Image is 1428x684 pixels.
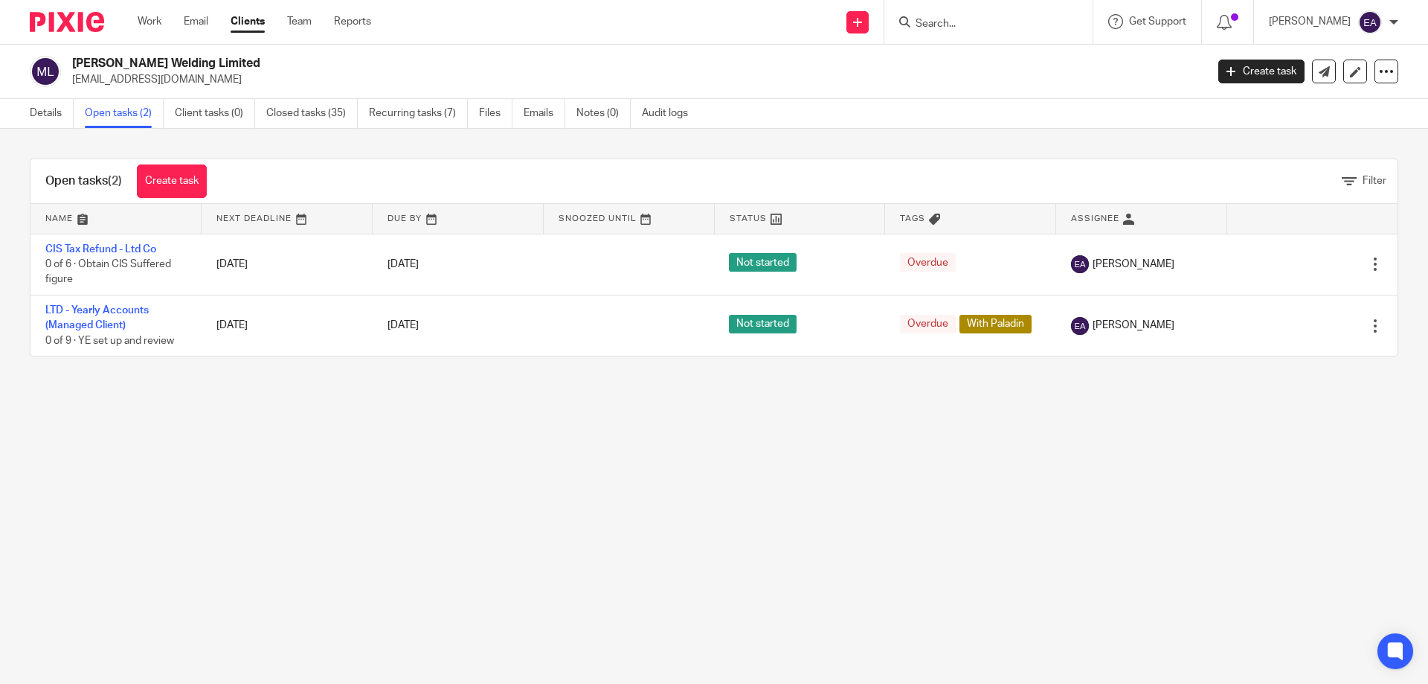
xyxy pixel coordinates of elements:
a: Reports [334,14,371,29]
a: Open tasks (2) [85,99,164,128]
a: Emails [524,99,565,128]
span: Not started [729,253,797,272]
a: Create task [1218,60,1305,83]
img: svg%3E [1071,255,1089,273]
span: [PERSON_NAME] [1093,257,1174,272]
p: [EMAIL_ADDRESS][DOMAIN_NAME] [72,72,1196,87]
span: [DATE] [387,259,419,269]
a: Closed tasks (35) [266,99,358,128]
span: Get Support [1129,16,1186,27]
p: [PERSON_NAME] [1269,14,1351,29]
span: Not started [729,315,797,333]
span: With Paladin [959,315,1032,333]
img: svg%3E [1358,10,1382,34]
span: Filter [1363,176,1386,186]
h2: [PERSON_NAME] Welding Limited [72,56,971,71]
span: [PERSON_NAME] [1093,318,1174,333]
a: CIS Tax Refund - Ltd Co [45,244,156,255]
a: Audit logs [642,99,699,128]
span: 0 of 6 · Obtain CIS Suffered figure [45,259,171,285]
a: Details [30,99,74,128]
a: Create task [137,164,207,198]
span: (2) [108,175,122,187]
a: Work [138,14,161,29]
img: svg%3E [1071,317,1089,335]
h1: Open tasks [45,173,122,189]
img: Pixie [30,12,104,32]
td: [DATE] [202,234,373,295]
span: Snoozed Until [559,214,637,223]
input: Search [914,18,1048,31]
span: Overdue [900,253,956,272]
a: Files [479,99,512,128]
a: Recurring tasks (7) [369,99,468,128]
span: [DATE] [387,321,419,331]
a: Team [287,14,312,29]
span: Overdue [900,315,956,333]
td: [DATE] [202,295,373,356]
a: LTD - Yearly Accounts (Managed Client) [45,305,149,330]
a: Notes (0) [576,99,631,128]
span: Status [730,214,767,223]
span: 0 of 9 · YE set up and review [45,336,174,346]
span: Tags [900,214,925,223]
img: svg%3E [30,56,61,87]
a: Clients [231,14,265,29]
a: Client tasks (0) [175,99,255,128]
a: Email [184,14,208,29]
